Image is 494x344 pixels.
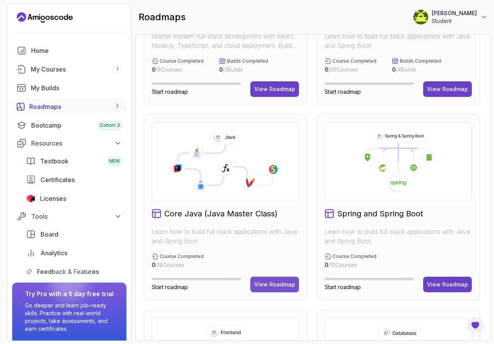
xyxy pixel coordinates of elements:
[26,195,35,202] img: jetbrains icon
[21,153,127,169] a: textbook
[423,81,472,97] button: View Roadmap
[31,83,122,93] div: My Builds
[413,10,428,25] img: user profile image
[325,284,361,290] span: Start roadmap
[21,191,127,206] a: licenses
[37,267,99,276] span: Feedback & Features
[152,32,299,50] p: Master modern full-stack development with React, Node.js, TypeScript, and cloud deployment. Build...
[413,9,488,25] button: user profile image[PERSON_NAME]Student
[325,66,376,74] p: / 29 Courses
[109,158,120,164] span: NEW
[40,194,66,203] span: Licenses
[31,212,122,221] div: Tools
[31,65,122,74] div: My Courses
[100,122,120,128] span: Cohort 3
[21,172,127,188] a: certificates
[219,66,268,74] p: / 3 Builds
[25,302,114,333] p: Go deeper and learn job-ready skills. Practice with real-world projects, take assessments, and ea...
[152,261,204,269] p: / 18 Courses
[31,139,122,148] div: Resources
[12,118,127,133] a: bootcamp
[325,88,361,95] span: Start roadmap
[332,58,376,64] p: Course Completed
[40,156,69,166] span: Textbook
[337,208,423,219] h2: Spring and Spring Boot
[29,102,122,111] div: Roadmaps
[152,227,299,246] p: Learn how to build full stack applications with Java and Spring Boot
[21,245,127,261] a: analytics
[432,17,477,25] p: Student
[400,58,441,64] p: Builds Completed
[219,66,223,73] span: 0
[254,281,295,288] div: View Roadmap
[116,104,119,110] span: 7
[427,85,468,93] div: View Roadmap
[332,253,376,260] p: Course Completed
[423,277,472,292] button: View Roadmap
[17,11,73,24] a: Landing page
[12,80,127,96] a: builds
[392,66,396,73] span: 0
[164,208,278,219] h2: Core Java (Java Master Class)
[432,9,477,17] p: [PERSON_NAME]
[12,209,127,223] button: Tools
[250,277,299,292] button: View Roadmap
[325,262,328,268] span: 0
[325,261,376,269] p: / 10 Courses
[152,66,204,74] p: / 6 Courses
[40,248,67,258] span: Analytics
[160,253,204,260] p: Course Completed
[254,85,295,93] div: View Roadmap
[250,81,299,97] button: View Roadmap
[31,121,122,130] div: Bootcamp
[152,262,155,268] span: 0
[466,316,485,335] button: Open Feedback Button
[392,66,441,74] p: / 4 Builds
[116,66,118,72] span: 1
[12,136,127,150] button: Resources
[325,227,472,246] p: Learn how to build full stack applications with Java and Spring Boot
[325,32,472,50] p: Learn how to build full stack applications with Java and Spring Boot
[12,61,127,77] a: courses
[160,58,204,64] p: Course Completed
[139,11,186,23] h2: roadmaps
[21,264,127,279] a: feedback
[152,66,155,73] span: 0
[152,88,188,95] span: Start roadmap
[152,284,188,290] span: Start roadmap
[21,226,127,242] a: board
[227,58,268,64] p: Builds Completed
[12,99,127,114] a: roadmaps
[325,66,328,73] span: 0
[427,281,468,288] div: View Roadmap
[31,46,122,55] div: Home
[40,230,58,239] span: Board
[40,175,75,184] span: Certificates
[12,43,127,58] a: home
